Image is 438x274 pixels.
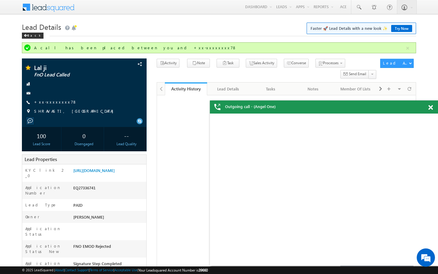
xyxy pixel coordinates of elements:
a: Lead Details [207,83,250,95]
button: Activity [157,59,179,68]
div: Tasks [255,85,287,93]
a: Try Now [391,25,412,32]
span: Processes [323,61,339,65]
a: Activity History [165,83,207,95]
div: Disengaged [66,141,102,147]
span: Your Leadsquared Account Number is [138,268,208,272]
a: Back [22,32,47,37]
span: SHRAVASTI, [GEOGRAPHIC_DATA] [34,108,116,114]
button: Task [217,59,239,68]
label: Application Status New [25,243,67,254]
div: -- [109,130,145,141]
div: Signature Step Completed [72,261,146,269]
span: Outgoing call - (Angel One) [225,104,276,109]
div: Member Of Lists [339,85,372,93]
div: Notes [297,85,329,93]
a: About [55,268,64,272]
span: 39660 [199,268,208,272]
div: A call has been placed between you and +xx-xxxxxxxx78 [34,45,405,51]
span: Send Email [349,71,366,77]
span: FnO Lead Called [34,72,111,78]
a: +xx-xxxxxxxx78 [34,99,77,104]
button: Converse [284,59,309,68]
span: © 2025 LeadSquared | | | | | [22,267,208,273]
button: Lead Actions [380,59,414,68]
div: 0 [66,130,102,141]
div: Lead Details [212,85,244,93]
label: Application Number [25,185,67,196]
span: Faster 🚀 Lead Details with a new look ✨ [311,25,412,31]
span: Lead Details [22,22,61,32]
label: Owner [25,214,40,220]
div: Lead Actions [383,60,409,66]
button: Note [187,59,210,68]
button: Processes [315,59,345,68]
a: Terms of Service [90,268,113,272]
button: Sales Activity [246,59,277,68]
div: Activity History [169,86,203,92]
div: Lead Score [23,141,60,147]
div: EQ27336741 [72,185,146,193]
div: PAID [72,202,146,211]
button: Send Email [340,70,369,79]
div: Lead Quality [109,141,145,147]
span: Lal ji [34,65,111,71]
div: Back [22,33,43,39]
a: [URL][DOMAIN_NAME] [73,168,115,173]
span: Lead Properties [25,156,57,162]
a: Notes [292,83,335,95]
label: Lead Type [25,202,57,208]
label: KYC link 2_0 [25,167,67,178]
a: Tasks [250,83,292,95]
label: Application Status [25,226,67,237]
div: 100 [23,130,60,141]
a: Member Of Lists [335,83,377,95]
div: FNO EMOD Rejected [72,243,146,252]
span: [PERSON_NAME] [73,214,104,220]
a: Acceptable Use [114,268,137,272]
a: Contact Support [65,268,89,272]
